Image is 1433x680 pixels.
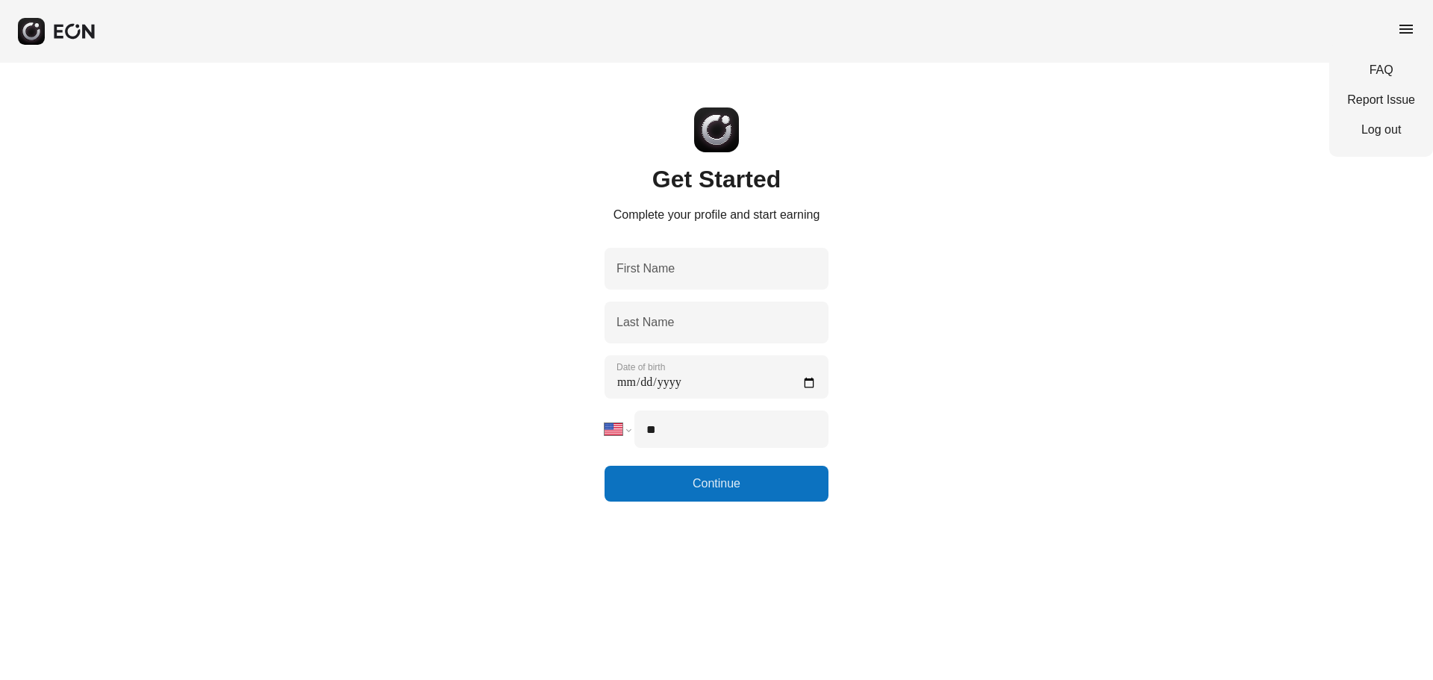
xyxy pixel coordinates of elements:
[614,170,820,188] h1: Get Started
[605,466,828,502] button: Continue
[1347,121,1415,139] a: Log out
[616,260,675,278] label: First Name
[1397,20,1415,38] span: menu
[614,206,820,224] p: Complete your profile and start earning
[616,314,674,331] label: Last Name
[1347,91,1415,109] a: Report Issue
[1347,61,1415,79] a: FAQ
[616,361,665,373] label: Date of birth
